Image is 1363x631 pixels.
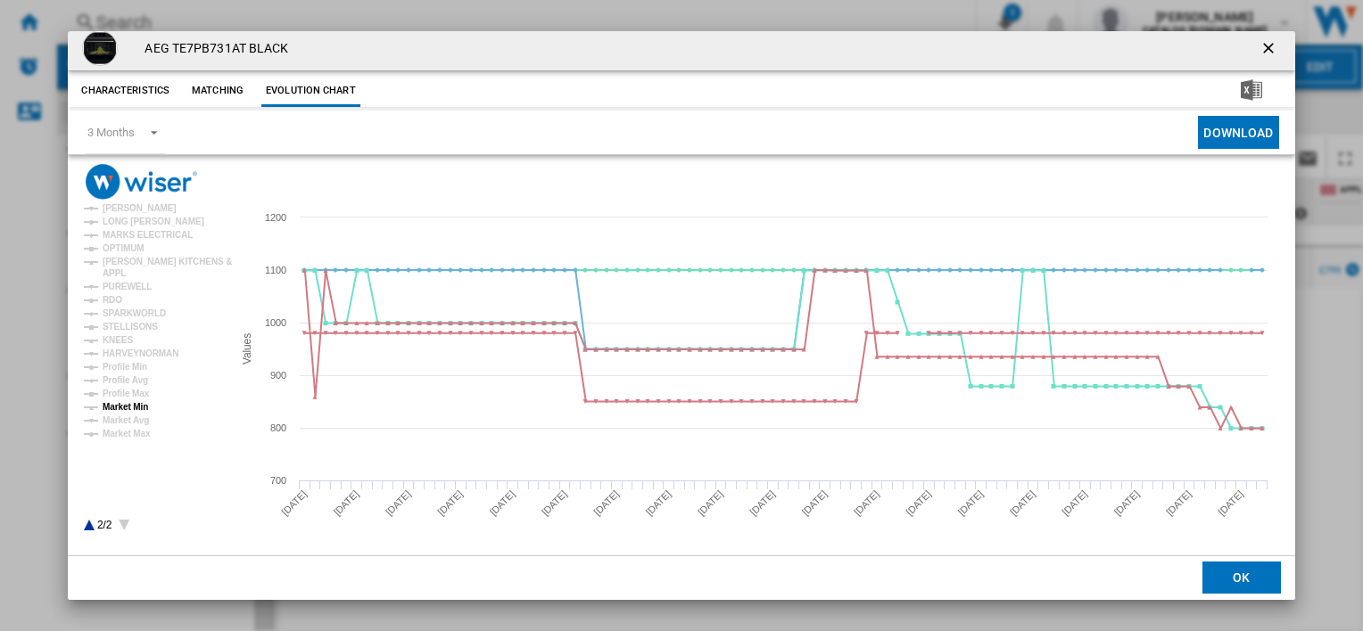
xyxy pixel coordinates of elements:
[1252,30,1288,66] button: getI18NText('BUTTONS.CLOSE_DIALOG')
[103,203,177,213] tspan: [PERSON_NAME]
[332,488,361,517] tspan: [DATE]
[905,488,934,517] tspan: [DATE]
[103,282,152,291] tspan: PUREWELL
[103,375,148,385] tspan: Profile Avg
[103,402,148,412] tspan: Market Min
[103,230,193,240] tspan: MARKS ELECTRICAL
[1241,79,1262,101] img: excel-24x24.png
[1260,39,1281,61] ng-md-icon: getI18NText('BUTTONS.CLOSE_DIALOG')
[103,429,151,438] tspan: Market Max
[384,488,413,517] tspan: [DATE]
[103,243,145,253] tspan: OPTIMUM
[103,322,158,332] tspan: STELLISONS
[103,415,149,425] tspan: Market Avg
[136,40,288,58] h4: AEG TE7PB731AT BLACK
[748,488,778,517] tspan: [DATE]
[265,317,286,328] tspan: 1000
[436,488,466,517] tspan: [DATE]
[644,488,673,517] tspan: [DATE]
[1112,488,1142,517] tspan: [DATE]
[1217,488,1246,517] tspan: [DATE]
[82,30,118,66] img: aeg_te7pb731at_1349570_34-0100-0296.png
[1202,561,1281,594] button: OK
[265,212,286,223] tspan: 1200
[540,488,569,517] tspan: [DATE]
[261,75,360,107] button: Evolution chart
[270,422,286,433] tspan: 800
[103,348,178,358] tspan: HARVEYNORMAN
[68,31,1294,599] md-dialog: Product popup
[1212,75,1291,107] button: Download in Excel
[103,362,147,372] tspan: Profile Min
[97,519,112,531] text: 2/2
[265,265,286,275] tspan: 1100
[280,488,310,517] tspan: [DATE]
[87,126,134,139] div: 3 Months
[488,488,517,517] tspan: [DATE]
[270,475,286,486] tspan: 700
[270,370,286,381] tspan: 900
[1008,488,1037,517] tspan: [DATE]
[696,488,725,517] tspan: [DATE]
[592,488,622,517] tspan: [DATE]
[86,164,197,199] img: logo_wiser_300x94.png
[103,268,126,278] tspan: APPL
[103,308,166,318] tspan: SPARKWORLD
[1164,488,1194,517] tspan: [DATE]
[103,257,232,266] tspan: [PERSON_NAME] KITCHENS &
[241,332,253,364] tspan: Values
[103,335,133,345] tspan: KNEES
[103,389,150,398] tspan: Profile Max
[956,488,986,517] tspan: [DATE]
[77,75,174,107] button: Characteristics
[103,217,204,226] tspan: LONG [PERSON_NAME]
[1198,116,1278,149] button: Download
[178,75,257,107] button: Matching
[103,295,122,305] tspan: RDO
[852,488,881,517] tspan: [DATE]
[1061,488,1090,517] tspan: [DATE]
[800,488,830,517] tspan: [DATE]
